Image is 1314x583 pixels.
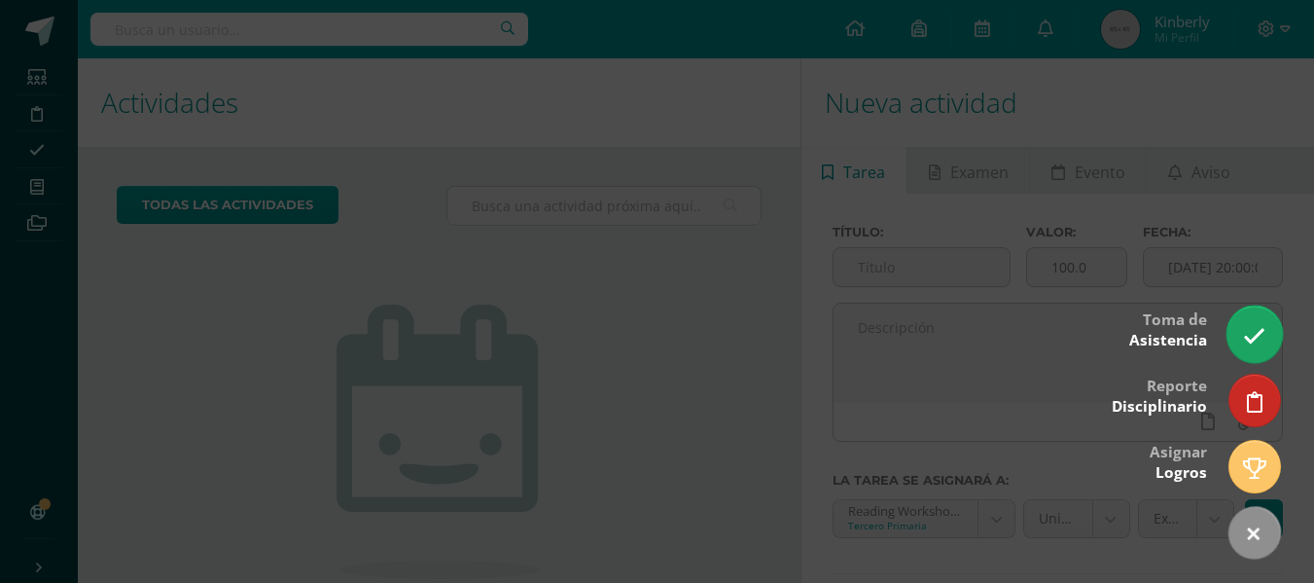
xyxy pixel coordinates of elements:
[1129,297,1207,360] div: Toma de
[1129,330,1207,350] span: Asistencia
[1150,429,1207,492] div: Asignar
[1112,363,1207,426] div: Reporte
[1112,396,1207,417] span: Disciplinario
[1155,462,1207,483] span: Logros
